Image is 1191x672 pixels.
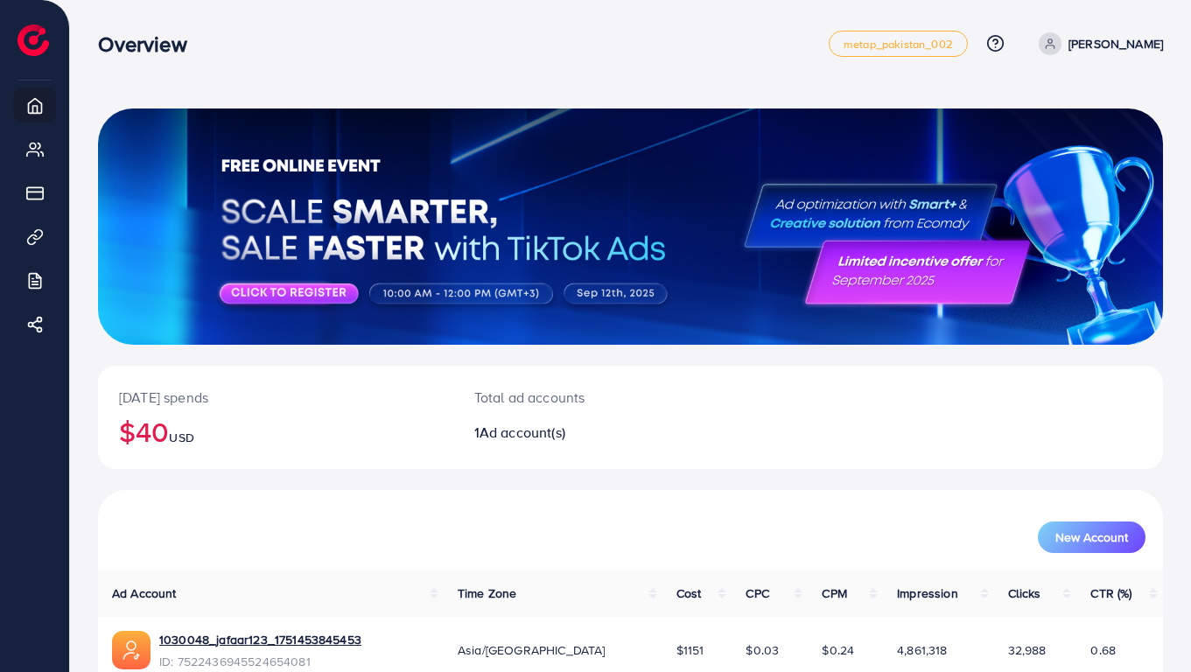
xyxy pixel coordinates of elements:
[746,584,768,602] span: CPC
[1090,641,1116,659] span: 0.68
[1008,584,1041,602] span: Clicks
[746,641,779,659] span: $0.03
[1090,584,1131,602] span: CTR (%)
[119,387,432,408] p: [DATE] spends
[474,424,698,441] h2: 1
[169,429,193,446] span: USD
[458,584,516,602] span: Time Zone
[159,653,361,670] span: ID: 7522436945524654081
[822,641,854,659] span: $0.24
[1038,521,1145,553] button: New Account
[1117,593,1178,659] iframe: Chat
[480,423,565,442] span: Ad account(s)
[98,31,200,57] h3: Overview
[897,641,947,659] span: 4,861,318
[822,584,846,602] span: CPM
[1008,641,1047,659] span: 32,988
[159,631,361,648] a: 1030048_jafaar123_1751453845453
[676,641,704,659] span: $1151
[112,584,177,602] span: Ad Account
[829,31,968,57] a: metap_pakistan_002
[676,584,702,602] span: Cost
[1032,32,1163,55] a: [PERSON_NAME]
[844,38,953,50] span: metap_pakistan_002
[458,641,606,659] span: Asia/[GEOGRAPHIC_DATA]
[119,415,432,448] h2: $40
[112,631,151,669] img: ic-ads-acc.e4c84228.svg
[474,387,698,408] p: Total ad accounts
[1055,531,1128,543] span: New Account
[1068,33,1163,54] p: [PERSON_NAME]
[18,24,49,56] img: logo
[897,584,958,602] span: Impression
